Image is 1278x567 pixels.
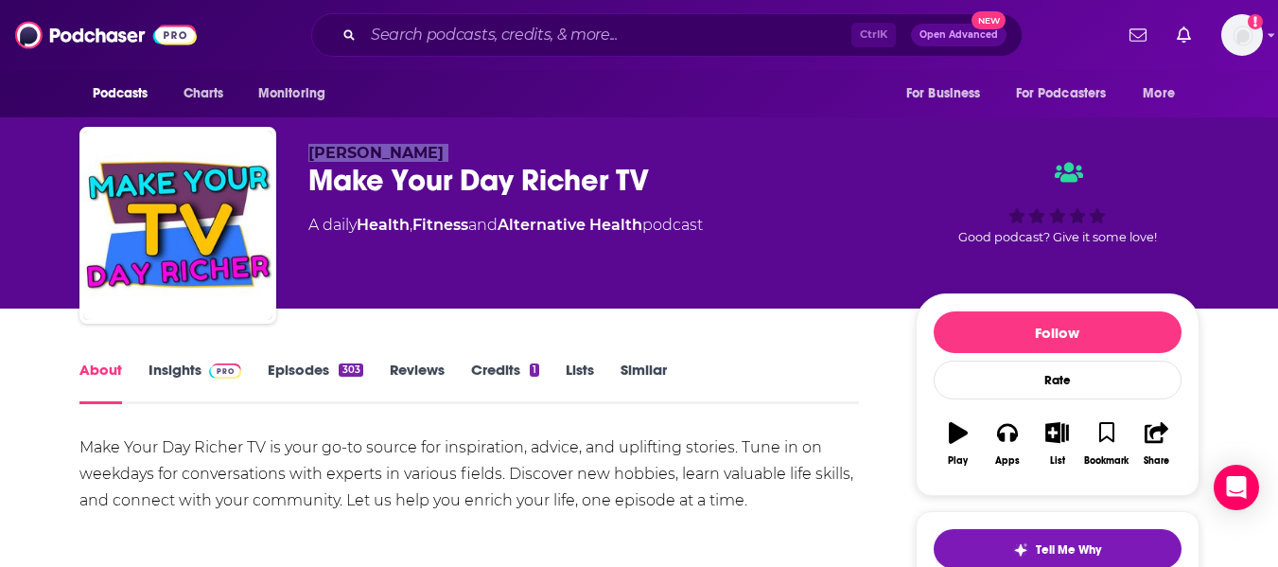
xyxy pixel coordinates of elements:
span: Good podcast? Give it some love! [958,230,1157,244]
span: [PERSON_NAME] [308,144,444,162]
input: Search podcasts, credits, & more... [363,20,851,50]
div: Bookmark [1084,455,1129,467]
button: Play [934,410,983,478]
div: Open Intercom Messenger [1214,465,1259,510]
span: More [1143,80,1175,107]
a: Show notifications dropdown [1169,19,1199,51]
a: Show notifications dropdown [1122,19,1154,51]
div: Apps [995,455,1020,467]
button: Share [1131,410,1181,478]
a: Lists [566,361,594,404]
span: Podcasts [93,80,149,107]
img: User Profile [1221,14,1263,56]
img: tell me why sparkle [1013,542,1028,558]
a: Charts [171,76,236,112]
img: Podchaser - Follow, Share and Rate Podcasts [15,17,197,53]
a: About [79,361,122,404]
div: Make Your Day Richer TV is your go-to source for inspiration, advice, and uplifting stories. Tune... [79,434,860,514]
svg: Add a profile image [1248,14,1263,29]
span: Ctrl K [851,23,896,47]
button: Show profile menu [1221,14,1263,56]
a: Fitness [412,216,468,234]
span: Monitoring [258,80,325,107]
span: Logged in as angelabellBL2024 [1221,14,1263,56]
div: A daily podcast [308,214,703,237]
span: For Podcasters [1016,80,1107,107]
div: Play [948,455,968,467]
a: Episodes303 [268,361,362,404]
a: Similar [621,361,667,404]
button: open menu [893,76,1005,112]
span: New [972,11,1006,29]
button: open menu [1129,76,1199,112]
button: Apps [983,410,1032,478]
div: 303 [339,363,362,377]
img: Make Your Day Richer TV [83,131,272,320]
button: List [1032,410,1081,478]
button: Bookmark [1082,410,1131,478]
span: For Business [906,80,981,107]
img: Podchaser Pro [209,363,242,379]
a: Credits1 [471,361,539,404]
button: Open AdvancedNew [911,24,1007,46]
div: Good podcast? Give it some love! [916,144,1199,261]
span: and [468,216,498,234]
a: Reviews [390,361,445,404]
div: 1 [530,363,539,377]
button: open menu [79,76,173,112]
button: open menu [1004,76,1134,112]
div: List [1050,455,1065,467]
div: Search podcasts, credits, & more... [311,13,1023,57]
button: open menu [245,76,350,112]
span: , [410,216,412,234]
div: Share [1144,455,1169,467]
span: Open Advanced [919,30,998,40]
a: Health [357,216,410,234]
a: Alternative Health [498,216,642,234]
span: Charts [184,80,224,107]
button: Follow [934,311,1182,353]
div: Rate [934,361,1182,399]
span: Tell Me Why [1036,542,1101,558]
a: InsightsPodchaser Pro [149,361,242,404]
